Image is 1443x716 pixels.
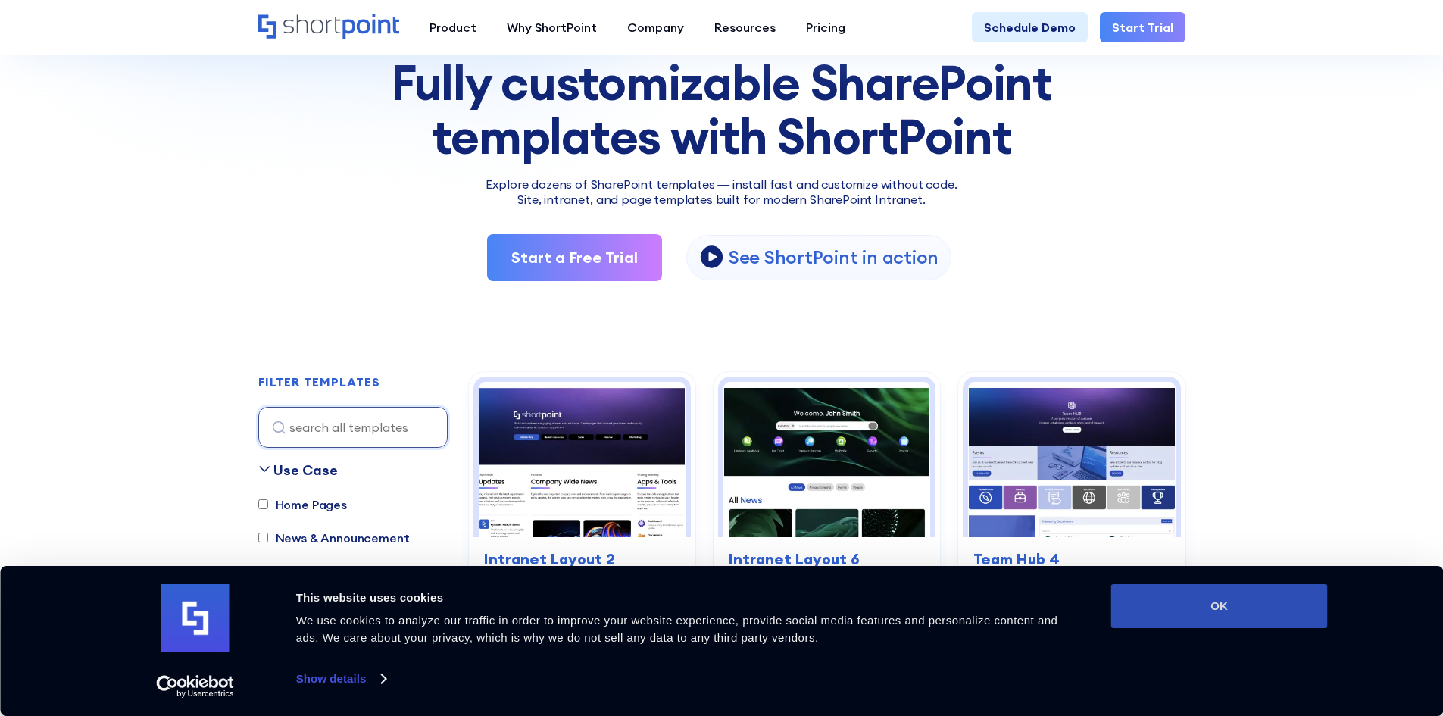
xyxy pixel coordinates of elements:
[627,18,684,36] div: Company
[258,14,399,40] a: Home
[791,12,860,42] a: Pricing
[129,675,261,698] a: Usercentrics Cookiebot - opens in a new window
[714,372,940,619] a: Intranet Layout 6 – SharePoint Homepage Design: Personalized intranet homepage for search, news, ...
[686,235,951,280] a: open lightbox
[258,193,1185,207] h2: Site, intranet, and page templates built for modern SharePoint Intranet.
[258,562,370,580] label: Knowledge Base
[806,18,845,36] div: Pricing
[729,548,925,571] h3: Intranet Layout 6
[258,376,380,388] div: FILTER TEMPLATES
[296,614,1058,644] span: We use cookies to analyze our traffic in order to improve your website experience, provide social...
[258,529,410,547] label: News & Announcement
[729,245,939,269] p: See ShortPoint in action
[972,12,1088,42] a: Schedule Demo
[487,234,662,281] a: Start a Free Trial
[507,18,597,36] div: Why ShortPoint
[161,584,230,652] img: logo
[968,382,1175,537] img: Team Hub 4 – SharePoint Employee Portal Template: Employee portal for people, calendar, skills, a...
[469,372,695,619] a: Intranet Layout 2 – SharePoint Homepage Design: Modern homepage for news, tools, people, and even...
[273,460,338,480] div: Use Case
[484,548,680,571] h3: Intranet Layout 2
[258,407,448,448] input: search all templates
[699,12,791,42] a: Resources
[612,12,699,42] a: Company
[1111,584,1328,628] button: OK
[1170,540,1443,716] iframe: Chat Widget
[714,18,776,36] div: Resources
[973,548,1170,571] h3: Team Hub 4
[258,496,347,514] label: Home Pages
[258,499,268,509] input: Home Pages
[429,18,476,36] div: Product
[414,12,492,42] a: Product
[258,56,1185,163] div: Fully customizable SharePoint templates with ShortPoint
[296,668,386,690] a: Show details
[296,589,1077,607] div: This website uses cookies
[723,382,930,537] img: Intranet Layout 6 – SharePoint Homepage Design: Personalized intranet homepage for search, news, ...
[258,533,268,542] input: News & Announcement
[1100,12,1185,42] a: Start Trial
[258,175,1185,193] p: Explore dozens of SharePoint templates — install fast and customize without code.
[958,372,1185,619] a: Team Hub 4 – SharePoint Employee Portal Template: Employee portal for people, calendar, skills, a...
[492,12,612,42] a: Why ShortPoint
[479,382,686,537] img: Intranet Layout 2 – SharePoint Homepage Design: Modern homepage for news, tools, people, and events.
